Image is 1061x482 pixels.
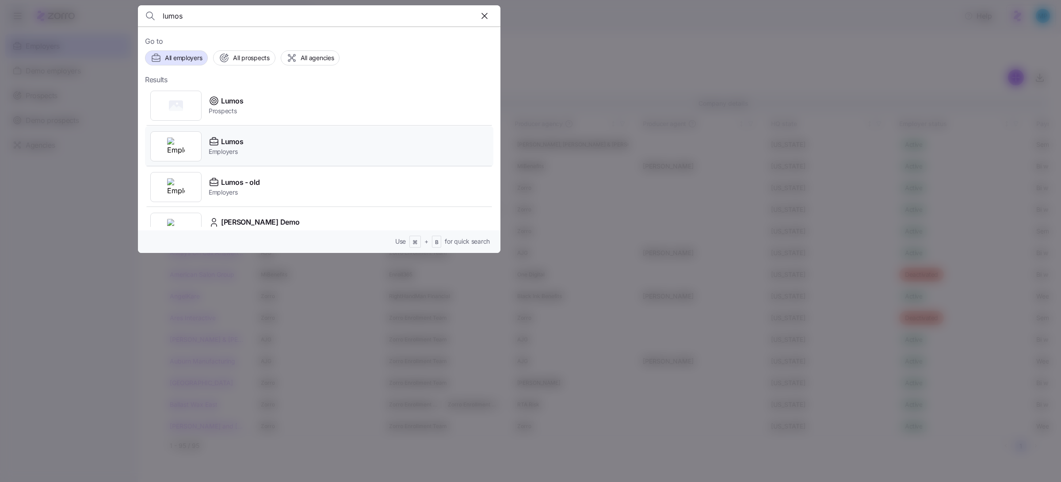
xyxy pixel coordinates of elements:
span: + [424,237,428,246]
img: Employer logo [167,178,185,196]
button: All prospects [213,50,275,65]
span: All prospects [233,54,269,62]
span: ⌘ [412,239,418,246]
img: Employer logo [167,219,185,237]
span: All employers [165,54,202,62]
span: Employers [209,188,260,197]
span: Go to [145,36,493,47]
img: Employer logo [167,138,185,155]
button: All employers [145,50,208,65]
span: for quick search [445,237,490,246]
span: Lumos [221,96,243,107]
button: All agencies [281,50,340,65]
span: Use [395,237,406,246]
span: Results [145,74,168,85]
span: [PERSON_NAME] Demo [221,217,299,228]
span: Lumos - old [221,177,260,188]
span: Lumos [221,136,243,147]
span: Employers [209,147,243,156]
span: Prospects [209,107,243,115]
span: B [435,239,439,246]
span: All agencies [301,54,334,62]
